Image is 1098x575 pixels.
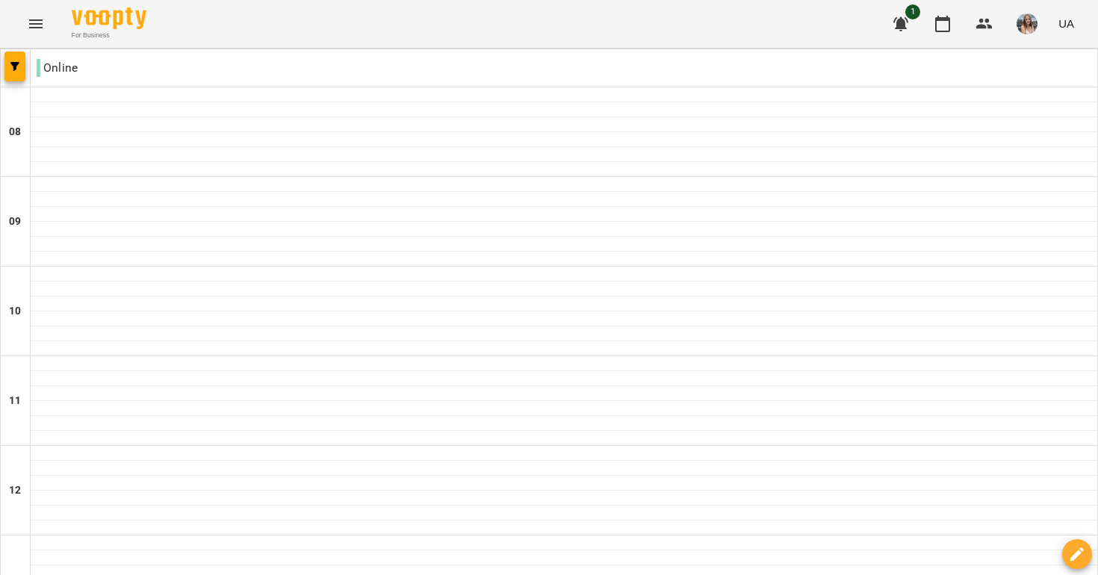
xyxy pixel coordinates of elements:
button: Menu [18,6,54,42]
h6: 09 [9,214,21,230]
span: 1 [905,4,920,19]
h6: 10 [9,303,21,320]
img: Voopty Logo [72,7,146,29]
p: Online [37,59,78,77]
span: UA [1058,16,1074,31]
h6: 12 [9,482,21,499]
img: 74fe2489868ff6387e58e6a53f418eff.jpg [1017,13,1037,34]
h6: 11 [9,393,21,409]
h6: 08 [9,124,21,140]
button: UA [1052,10,1080,37]
span: For Business [72,31,146,40]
